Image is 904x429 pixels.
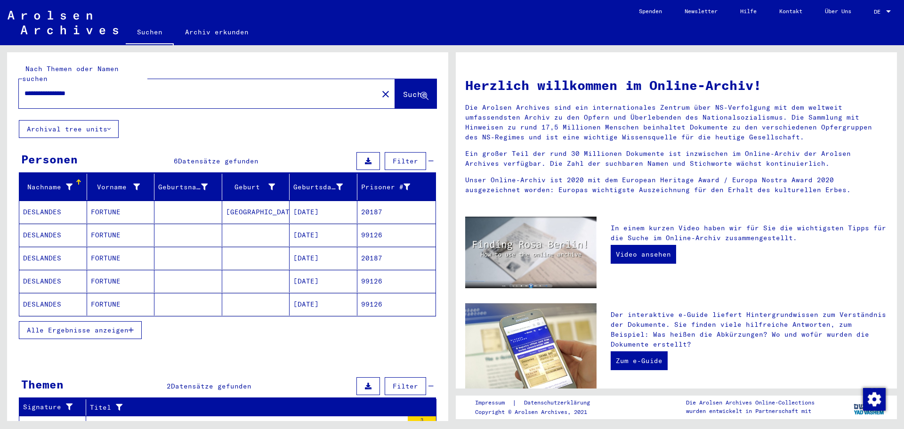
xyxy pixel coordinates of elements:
[290,293,357,316] mat-cell: [DATE]
[611,351,668,370] a: Zum e-Guide
[517,398,601,408] a: Datenschutzerklärung
[686,407,815,415] p: wurden entwickelt in Partnerschaft mit
[403,89,427,99] span: Suche
[90,403,413,413] div: Titel
[154,174,222,200] mat-header-cell: Geburtsname
[23,400,86,415] div: Signature
[222,201,290,223] mat-cell: [GEOGRAPHIC_DATA]
[395,79,436,108] button: Suche
[465,103,888,142] p: Die Arolsen Archives sind ein internationales Zentrum über NS-Verfolgung mit dem weltweit umfasse...
[290,201,357,223] mat-cell: [DATE]
[465,75,888,95] h1: Herzlich willkommen im Online-Archiv!
[465,217,597,288] img: video.jpg
[465,303,597,391] img: eguide.jpg
[357,174,436,200] mat-header-cell: Prisoner #
[19,201,87,223] mat-cell: DESLANDES
[361,182,411,192] div: Prisoner #
[408,416,436,426] div: 3
[8,11,118,34] img: Arolsen_neg.svg
[126,21,174,45] a: Suchen
[174,157,178,165] span: 6
[357,201,436,223] mat-cell: 20187
[167,382,171,390] span: 2
[357,247,436,269] mat-cell: 20187
[174,21,260,43] a: Archiv erkunden
[852,395,887,419] img: yv_logo.png
[290,270,357,292] mat-cell: [DATE]
[22,65,119,83] mat-label: Nach Themen oder Namen suchen
[393,157,418,165] span: Filter
[611,245,676,264] a: Video ansehen
[19,174,87,200] mat-header-cell: Nachname
[178,157,258,165] span: Datensätze gefunden
[226,179,290,194] div: Geburt‏
[361,179,425,194] div: Prisoner #
[357,293,436,316] mat-cell: 99126
[21,151,78,168] div: Personen
[290,247,357,269] mat-cell: [DATE]
[23,402,74,412] div: Signature
[222,174,290,200] mat-header-cell: Geburt‏
[380,89,391,100] mat-icon: close
[465,175,888,195] p: Unser Online-Archiv ist 2020 mit dem European Heritage Award / Europa Nostra Award 2020 ausgezeic...
[158,182,208,192] div: Geburtsname
[90,400,425,415] div: Titel
[863,388,886,411] img: Zustimmung ändern
[91,182,140,192] div: Vorname
[171,382,251,390] span: Datensätze gefunden
[475,398,601,408] div: |
[87,174,155,200] mat-header-cell: Vorname
[19,247,87,269] mat-cell: DESLANDES
[158,179,222,194] div: Geburtsname
[23,179,87,194] div: Nachname
[87,201,155,223] mat-cell: FORTUNE
[21,376,64,393] div: Themen
[385,377,426,395] button: Filter
[611,310,888,349] p: Der interaktive e-Guide liefert Hintergrundwissen zum Verständnis der Dokumente. Sie finden viele...
[91,179,154,194] div: Vorname
[290,174,357,200] mat-header-cell: Geburtsdatum
[87,247,155,269] mat-cell: FORTUNE
[611,223,888,243] p: In einem kurzen Video haben wir für Sie die wichtigsten Tipps für die Suche im Online-Archiv zusa...
[226,182,275,192] div: Geburt‏
[376,84,395,103] button: Clear
[385,152,426,170] button: Filter
[19,120,119,138] button: Archival tree units
[874,8,884,15] span: DE
[686,398,815,407] p: Die Arolsen Archives Online-Collections
[87,270,155,292] mat-cell: FORTUNE
[357,224,436,246] mat-cell: 99126
[27,326,129,334] span: Alle Ergebnisse anzeigen
[19,293,87,316] mat-cell: DESLANDES
[465,149,888,169] p: Ein großer Teil der rund 30 Millionen Dokumente ist inzwischen im Online-Archiv der Arolsen Archi...
[19,224,87,246] mat-cell: DESLANDES
[357,270,436,292] mat-cell: 99126
[87,224,155,246] mat-cell: FORTUNE
[87,293,155,316] mat-cell: FORTUNE
[475,408,601,416] p: Copyright © Arolsen Archives, 2021
[393,382,418,390] span: Filter
[19,321,142,339] button: Alle Ergebnisse anzeigen
[475,398,512,408] a: Impressum
[293,179,357,194] div: Geburtsdatum
[293,182,343,192] div: Geburtsdatum
[19,270,87,292] mat-cell: DESLANDES
[290,224,357,246] mat-cell: [DATE]
[23,182,73,192] div: Nachname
